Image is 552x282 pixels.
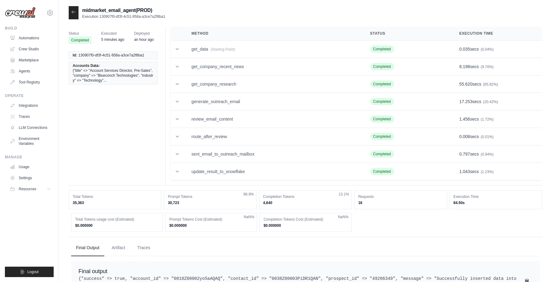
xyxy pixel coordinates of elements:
[452,128,542,145] td: secs
[459,169,470,174] span: 1.043
[7,162,54,172] a: Usage
[459,64,470,69] span: 8.198
[7,101,54,110] a: Integrations
[452,41,542,58] td: secs
[5,267,54,277] button: Logout
[75,223,159,228] dd: $0.000000
[263,200,348,205] dd: 4,640
[7,44,54,54] a: Crew Studio
[101,37,124,42] time: September 3, 2025 at 21:13 IST
[7,112,54,122] a: Traces
[454,194,538,199] dt: Execution Time
[168,200,252,205] dd: 30,723
[184,41,362,58] td: get_data
[184,128,362,145] td: route_after_review
[5,155,54,160] div: Manage
[73,68,154,83] span: {"title" => "Account Services Director, Pre-Sales", "company" => "Blueconch Technologies", "indus...
[454,200,538,205] dd: 84.50s
[184,75,362,93] td: get_company_research
[7,134,54,149] a: Environment Variables
[481,47,493,52] span: (0.04%)
[184,58,362,75] td: get_company_recent_news
[7,33,54,43] a: Automations
[452,58,542,75] td: secs
[339,192,349,197] span: 13.1%
[5,93,54,98] div: Operate
[168,194,252,199] dt: Prompt Tokens
[73,63,100,68] span: Accounts Data:
[7,184,54,194] button: Resources
[459,152,470,156] span: 0.797
[184,163,362,180] td: update_result_to_snowflake
[7,77,54,87] a: Tool Registry
[243,192,254,197] span: 86.9%
[5,26,54,31] div: Build
[82,14,165,19] p: Execution 130907f0-df3f-4c51-958a-a3ce7a2f8ba1
[370,168,394,175] span: Completed
[184,93,362,110] td: generate_outreach_email
[184,110,362,128] td: review_email_content
[483,100,498,104] span: (20.42%)
[263,223,347,228] dd: $0.000000
[481,65,493,69] span: (9.70%)
[107,240,130,256] button: Artifact
[481,117,493,122] span: (1.72%)
[5,7,36,19] img: Logo
[134,37,154,42] time: September 3, 2025 at 20:25 IST
[452,145,542,163] td: secs
[370,45,394,53] span: Completed
[459,47,470,52] span: 0.035
[211,47,235,52] span: (Starting Point)
[134,30,154,37] span: Deployed
[184,145,362,163] td: sent_email_to_outreach_mailbox
[82,7,165,14] h2: midmarket_email_agent(PROD)
[459,134,470,139] span: 0.008
[69,30,91,37] span: Status
[7,55,54,65] a: Marketplace
[363,27,452,41] th: Status
[263,194,348,199] dt: Completion Tokens
[244,214,255,219] span: NaN%
[358,194,443,199] dt: Requests
[263,217,347,222] dt: Completion Tokens Cost (Estimated)
[481,135,493,139] span: (0.01%)
[481,152,493,156] span: (0.94%)
[101,30,124,37] span: Executed
[358,200,443,205] dd: 16
[452,75,542,93] td: secs
[19,187,36,191] span: Resources
[459,82,473,87] span: 55.620
[370,63,394,70] span: Completed
[79,53,144,58] span: 130907f0-df3f-4c51-958a-a3ce7a2f8ba1
[184,27,362,41] th: Method
[169,217,253,222] dt: Prompt Tokens Cost (Estimated)
[71,240,104,256] button: Final Output
[7,173,54,183] a: Settings
[338,214,349,219] span: NaN%
[370,98,394,105] span: Completed
[73,194,157,199] dt: Total Tokens
[132,240,155,256] button: Traces
[452,163,542,180] td: secs
[459,99,473,104] span: 17.253
[483,82,498,87] span: (65.82%)
[7,123,54,133] a: LLM Connections
[459,117,470,122] span: 1.456
[370,115,394,123] span: Completed
[7,66,54,76] a: Agents
[370,133,394,140] span: Completed
[370,150,394,158] span: Completed
[75,217,159,222] dt: Total Tokens usage cost (Estimated)
[481,170,493,174] span: (1.23%)
[370,80,394,88] span: Completed
[69,37,91,44] span: Completed
[452,93,542,110] td: secs
[73,53,77,58] span: Id:
[27,269,39,274] span: Logout
[169,223,253,228] dd: $0.000000
[452,27,542,41] th: Execution Time
[79,268,107,274] span: Final output
[73,200,157,205] dd: 35,363
[452,110,542,128] td: secs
